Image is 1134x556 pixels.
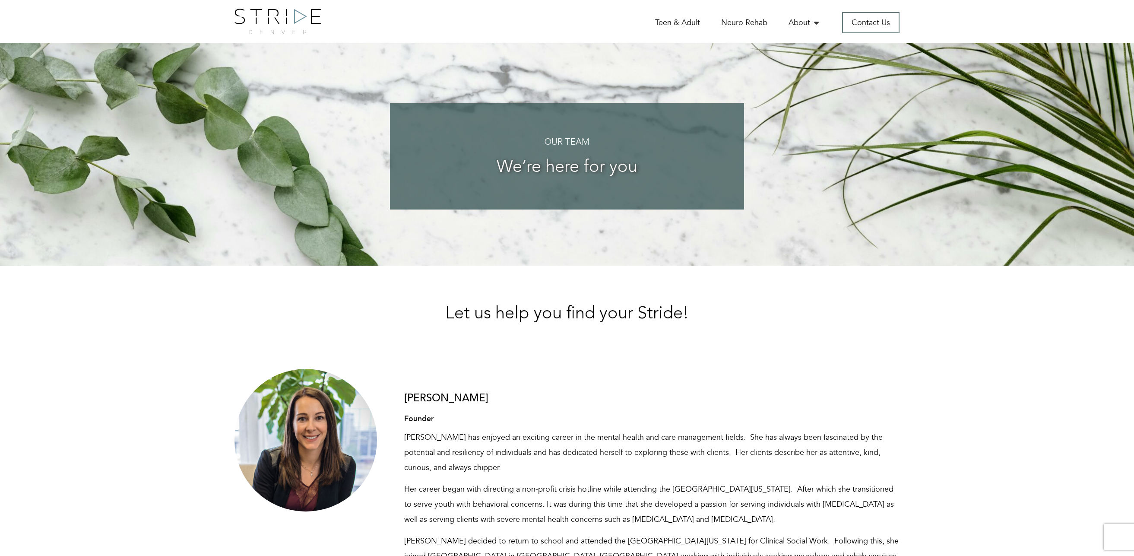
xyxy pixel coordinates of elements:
[655,17,700,28] a: Teen & Adult
[234,9,321,34] img: logo.png
[234,305,900,324] h2: Let us help you find your Stride!
[404,432,883,473] span: [PERSON_NAME] has enjoyed an exciting career in the mental health and care management fields. She...
[404,484,894,525] span: Her career began with directing a non-profit crisis hotline while attending the [GEOGRAPHIC_DATA]...
[842,12,900,33] a: Contact Us
[721,17,767,28] a: Neuro Rehab
[789,17,821,28] a: About
[407,138,727,147] h4: Our Team
[404,415,900,423] h4: Founder
[404,393,900,404] h3: [PERSON_NAME]
[407,158,727,177] h3: We’re here for you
